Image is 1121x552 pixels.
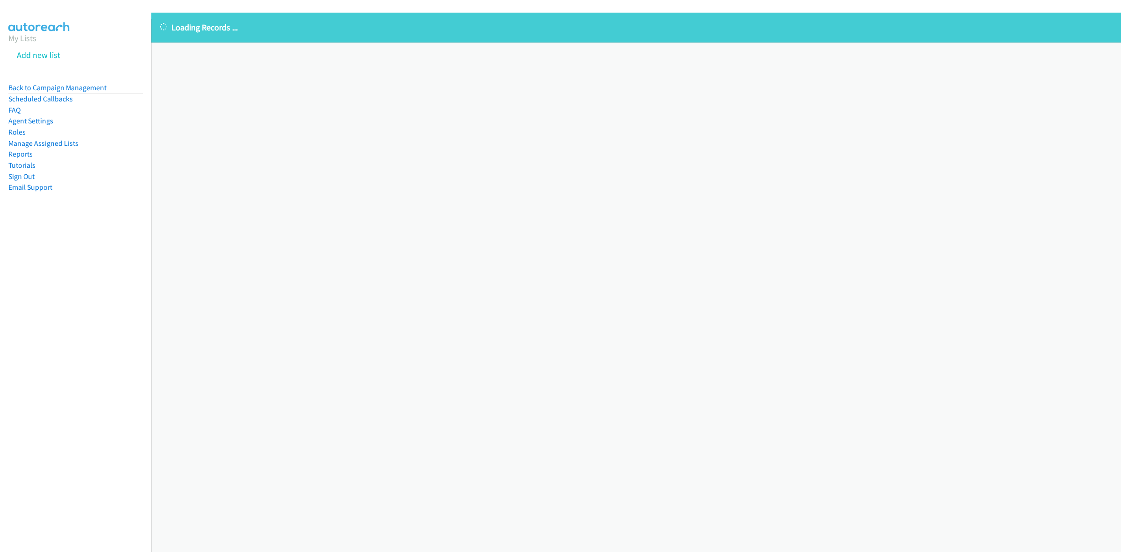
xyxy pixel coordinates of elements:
a: Tutorials [8,161,35,170]
a: Add new list [17,50,60,60]
a: Sign Out [8,172,35,181]
a: Scheduled Callbacks [8,94,73,103]
a: Manage Assigned Lists [8,139,78,148]
a: Back to Campaign Management [8,83,106,92]
a: Reports [8,150,33,158]
a: Agent Settings [8,116,53,125]
p: Loading Records ... [160,21,1113,34]
a: FAQ [8,106,21,115]
a: Roles [8,128,26,136]
a: My Lists [8,33,36,43]
a: Email Support [8,183,52,192]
